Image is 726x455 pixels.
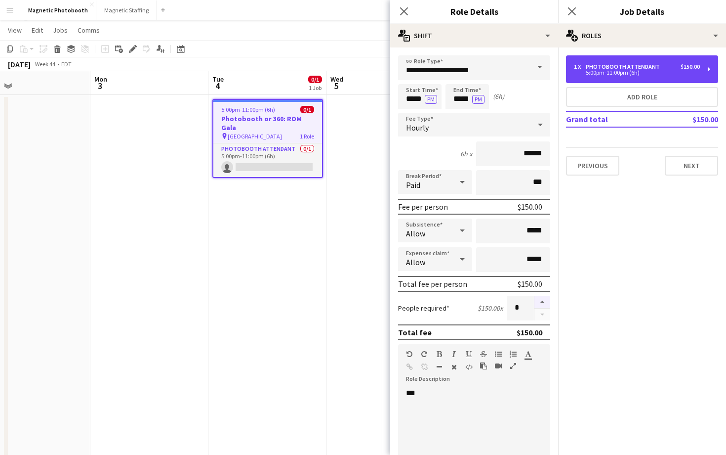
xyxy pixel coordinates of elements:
a: Jobs [49,24,72,37]
a: Comms [74,24,104,37]
div: 1 Job [309,84,322,91]
div: $150.00 [518,202,542,212]
span: Comms [78,26,100,35]
button: Ordered List [510,350,517,358]
span: Edit [32,26,43,35]
button: Paste as plain text [480,362,487,370]
button: Undo [406,350,413,358]
span: 5:00pm-11:00pm (6h) [221,106,275,113]
button: HTML Code [465,363,472,371]
button: Underline [465,350,472,358]
span: 3 [93,80,107,91]
div: Total fee [398,327,432,337]
span: Hourly [406,123,429,133]
div: Roles [558,24,726,47]
h3: Photobooth or 360: ROM Gala [213,114,322,132]
div: 6h x [460,149,472,158]
button: Bold [436,350,443,358]
span: 0/1 [300,106,314,113]
span: 0/1 [308,76,322,83]
div: $150.00 x [478,304,503,313]
span: Week 44 [33,60,57,68]
button: Strikethrough [480,350,487,358]
button: Add role [566,87,718,107]
button: Clear Formatting [450,363,457,371]
div: 5:00pm-11:00pm (6h) [574,70,700,75]
span: Jobs [53,26,68,35]
span: Wed [330,75,343,84]
span: 4 [211,80,224,91]
button: Fullscreen [510,362,517,370]
h3: Role Details [390,5,558,18]
span: Allow [406,228,425,238]
button: Magnetic Photobooth [20,0,96,20]
div: (6h) [493,92,504,101]
button: PM [472,95,484,104]
td: $150.00 [660,111,718,127]
app-job-card: 5:00pm-11:00pm (6h)0/1Photobooth or 360: ROM Gala [GEOGRAPHIC_DATA]1 RolePhotobooth Attendant0/15... [212,99,323,178]
h3: Job Details [558,5,726,18]
div: [DATE] [8,59,31,69]
button: Horizontal Line [436,363,443,371]
button: Increase [534,296,550,309]
div: $150.00 [518,279,542,289]
span: [GEOGRAPHIC_DATA] [228,133,282,140]
button: Previous [566,156,619,176]
span: 5 [329,80,343,91]
button: Text Color [524,350,531,358]
span: Mon [94,75,107,84]
app-card-role: Photobooth Attendant0/15:00pm-11:00pm (6h) [213,143,322,177]
div: EDT [61,60,72,68]
span: Paid [406,180,420,190]
div: Fee per person [398,202,448,212]
span: 1 Role [300,133,314,140]
div: Photobooth Attendant [586,63,664,70]
div: Shift [390,24,558,47]
span: Allow [406,257,425,267]
button: Magnetic Staffing [96,0,157,20]
label: People required [398,304,449,313]
div: 1 x [574,63,586,70]
button: Unordered List [495,350,502,358]
button: Redo [421,350,428,358]
a: View [4,24,26,37]
div: $150.00 [517,327,542,337]
button: Insert video [495,362,502,370]
button: Next [665,156,718,176]
button: Italic [450,350,457,358]
div: Total fee per person [398,279,467,289]
div: $150.00 [681,63,700,70]
button: PM [425,95,437,104]
td: Grand total [566,111,660,127]
a: Edit [28,24,47,37]
span: View [8,26,22,35]
span: Tue [212,75,224,84]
